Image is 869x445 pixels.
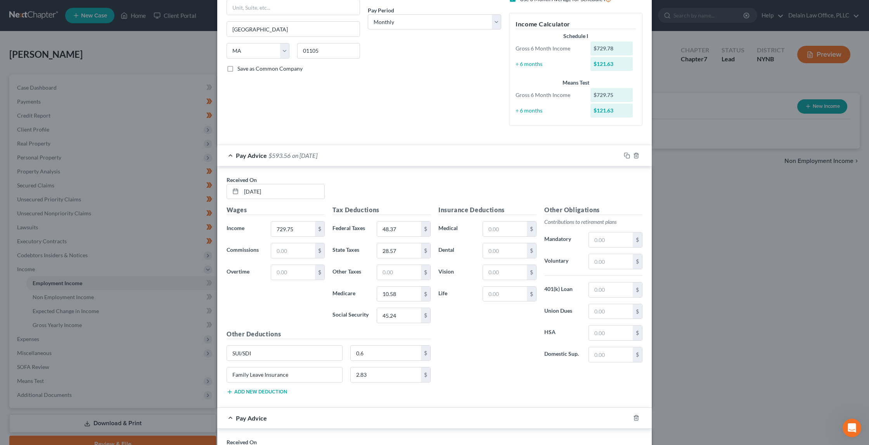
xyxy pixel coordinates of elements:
[589,232,633,247] input: 0.00
[237,65,303,72] span: Save as Common Company
[28,114,72,120] span: You're welcome!
[236,152,267,159] span: Pay Advice
[227,205,325,215] h5: Wages
[74,236,96,244] div: • [DATE]
[589,347,633,362] input: 0.00
[136,3,150,17] div: Close
[540,325,585,341] label: HSA
[227,225,244,231] span: Income
[227,177,257,183] span: Received On
[544,205,642,215] h5: Other Obligations
[223,265,267,280] label: Overtime
[329,286,373,302] label: Medicare
[52,242,103,273] button: Messages
[421,287,430,301] div: $
[633,282,642,297] div: $
[540,347,585,362] label: Domestic Sup.
[527,243,536,258] div: $
[377,308,421,323] input: 0.00
[483,243,527,258] input: 0.00
[57,3,99,17] h1: Messages
[28,207,73,215] div: [PERSON_NAME]
[9,171,24,186] img: Profile image for James
[377,265,421,280] input: 0.00
[516,19,636,29] h5: Income Calculator
[633,254,642,269] div: $
[512,91,587,99] div: Gross 6 Month Income
[590,88,633,102] div: $729.75
[74,178,96,187] div: • [DATE]
[104,242,155,273] button: Help
[74,92,96,100] div: • [DATE]
[28,171,753,177] span: Hi [PERSON_NAME], You are invited to our free Means Test webinar [DATE] 3pm ET. ​ Join the Succes...
[268,152,291,159] span: $593.56
[421,367,430,382] div: $
[9,142,24,158] img: Profile image for James
[28,142,50,149] span: You too!
[421,222,430,236] div: $
[527,265,536,280] div: $
[9,56,24,71] img: Profile image for Emma
[377,243,421,258] input: 0.00
[28,35,73,43] div: [PERSON_NAME]
[315,265,324,280] div: $
[516,79,636,87] div: Means Test
[28,64,73,72] div: [PERSON_NAME]
[332,205,431,215] h5: Tax Deductions
[540,254,585,269] label: Voluntary
[483,265,527,280] input: 0.00
[28,121,73,129] div: [PERSON_NAME]
[434,286,479,302] label: Life
[74,150,96,158] div: • [DATE]
[28,178,73,187] div: [PERSON_NAME]
[9,228,24,244] img: Profile image for James
[843,419,861,437] iframe: Intercom live chat
[74,121,96,129] div: • [DATE]
[633,304,642,319] div: $
[329,221,373,237] label: Federal Taxes
[589,326,633,340] input: 0.00
[377,287,421,301] input: 0.00
[544,218,642,226] p: Contributions to retirement plans
[590,57,633,71] div: $121.63
[589,254,633,269] input: 0.00
[227,329,431,339] h5: Other Deductions
[512,107,587,114] div: ÷ 6 months
[421,346,430,360] div: $
[351,367,421,382] input: 0.00
[368,7,394,14] span: Pay Period
[434,265,479,280] label: Vision
[236,414,267,422] span: Pay Advice
[9,85,24,100] img: Profile image for Katie
[329,243,373,258] label: State Taxes
[527,222,536,236] div: $
[512,45,587,52] div: Gross 6 Month Income
[9,113,24,129] img: Profile image for Lindsey
[271,222,315,236] input: 0.00
[516,32,636,40] div: Schedule I
[227,389,287,395] button: Add new deduction
[28,150,73,158] div: [PERSON_NAME]
[540,282,585,298] label: 401(k) Loan
[18,261,34,267] span: Home
[123,261,135,267] span: Help
[329,308,373,323] label: Social Security
[329,265,373,280] label: Other Taxes
[315,222,324,236] div: $
[292,152,317,159] span: on [DATE]
[590,42,633,55] div: $729.78
[540,304,585,319] label: Union Dues
[271,243,315,258] input: 0.00
[241,184,324,199] input: MM/DD/YYYY
[377,222,421,236] input: 0.00
[36,218,119,234] button: Send us a message
[438,205,537,215] h5: Insurance Deductions
[227,22,360,36] input: Enter city...
[434,221,479,237] label: Medical
[633,232,642,247] div: $
[589,304,633,319] input: 0.00
[28,236,73,244] div: [PERSON_NAME]
[540,232,585,248] label: Mandatory
[483,222,527,236] input: 0.00
[223,243,267,258] label: Commissions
